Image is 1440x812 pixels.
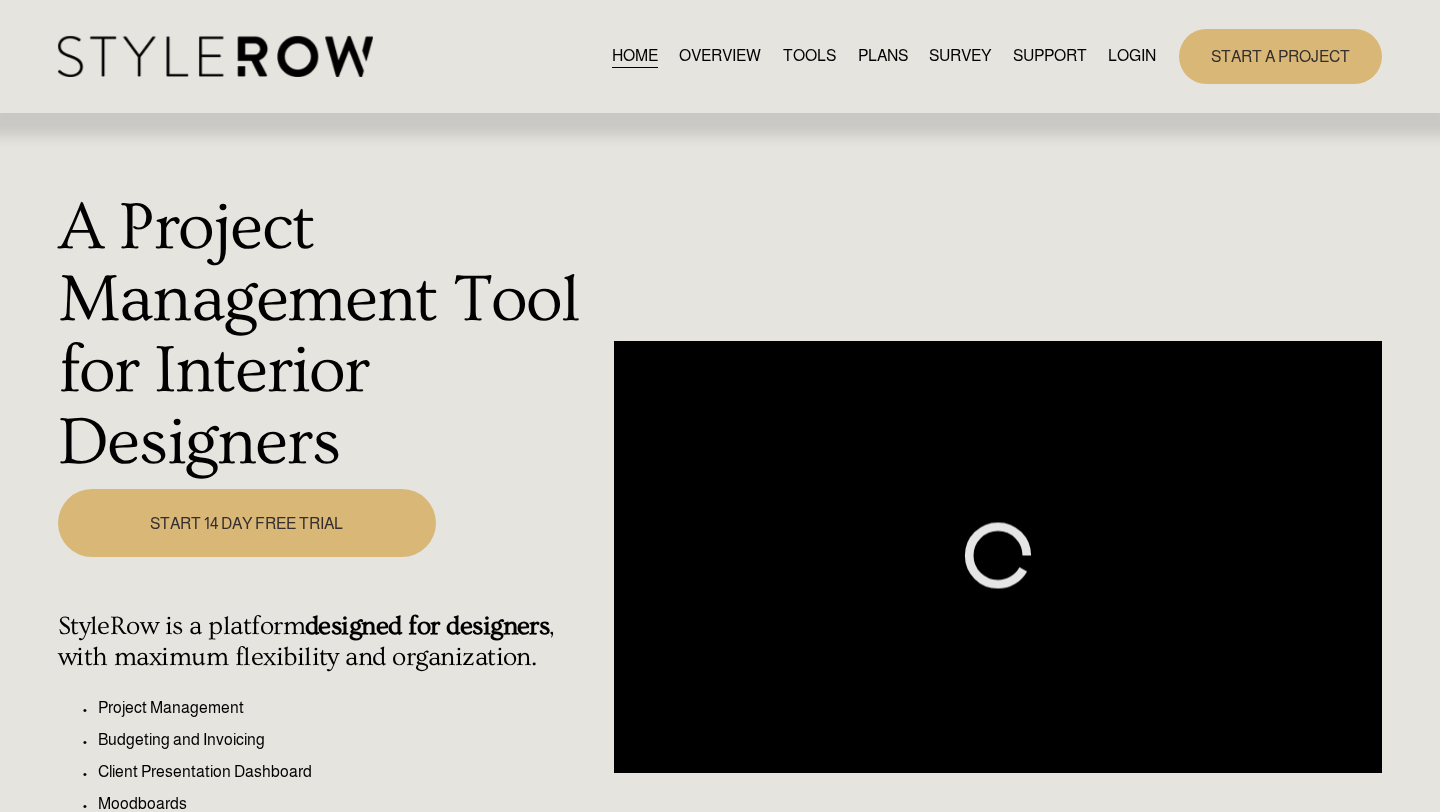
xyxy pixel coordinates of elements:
a: SURVEY [929,43,991,70]
strong: designed for designers [305,611,549,641]
p: Project Management [98,696,604,720]
a: TOOLS [783,43,836,70]
a: HOME [612,43,658,70]
a: folder dropdown [1013,43,1087,70]
h4: StyleRow is a platform , with maximum flexibility and organization. [58,611,604,673]
a: OVERVIEW [679,43,761,70]
a: LOGIN [1108,43,1156,70]
p: Client Presentation Dashboard [98,760,604,784]
img: StyleRow [58,36,373,77]
p: Budgeting and Invoicing [98,728,604,752]
a: START 14 DAY FREE TRIAL [58,489,437,557]
span: SUPPORT [1013,44,1087,68]
a: START A PROJECT [1179,29,1382,84]
a: PLANS [858,43,908,70]
h1: A Project Management Tool for Interior Designers [58,192,604,479]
